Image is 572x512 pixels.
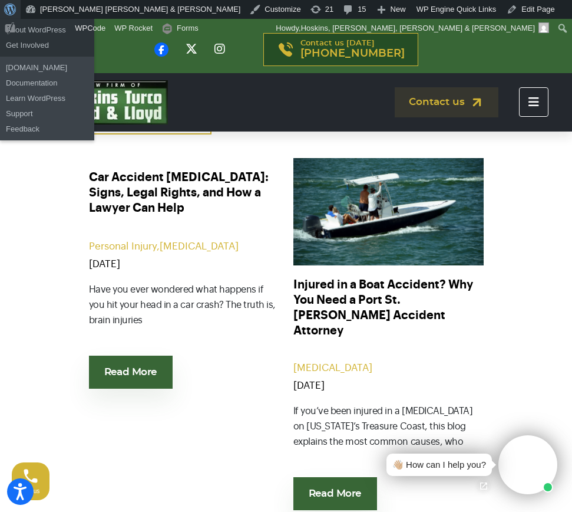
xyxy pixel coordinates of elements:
[301,24,535,32] span: Hoskins, [PERSON_NAME], [PERSON_NAME] & [PERSON_NAME]
[89,258,279,270] div: [DATE]
[89,241,279,252] div: ,
[272,19,554,38] a: Howdy,
[89,356,173,389] a: Read More
[89,241,157,251] a: Personal Injury
[519,87,548,117] button: Toggle navigation
[293,277,484,339] a: Injured in a Boat Accident? Why You Need a Port St. [PERSON_NAME] Accident Attorney
[293,380,484,392] div: [DATE]
[471,474,496,498] a: Open chat
[293,477,377,510] a: Read More
[293,403,484,465] p: If you’ve been injured in a [MEDICAL_DATA] on [US_STATE]’s Treasure Coast, this blog explains the...
[293,363,372,373] a: [MEDICAL_DATA]
[300,40,405,60] p: Contact us [DATE]
[110,19,157,38] a: WP Rocket
[392,458,486,472] div: 👋🏼 How can I help you?
[89,282,279,344] p: Have you ever wondered what happens if you hit your head in a car crash? The truth is, brain inju...
[177,19,199,38] span: Forms
[395,87,498,117] a: Contact us
[89,170,279,217] a: Car Accident [MEDICAL_DATA]: Signs, Legal Rights, and How a Lawyer Can Help
[71,19,110,38] a: WPCode
[300,48,405,60] span: [PHONE_NUMBER]
[160,241,239,251] a: [MEDICAL_DATA]
[263,33,418,66] a: Contact us [DATE][PHONE_NUMBER]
